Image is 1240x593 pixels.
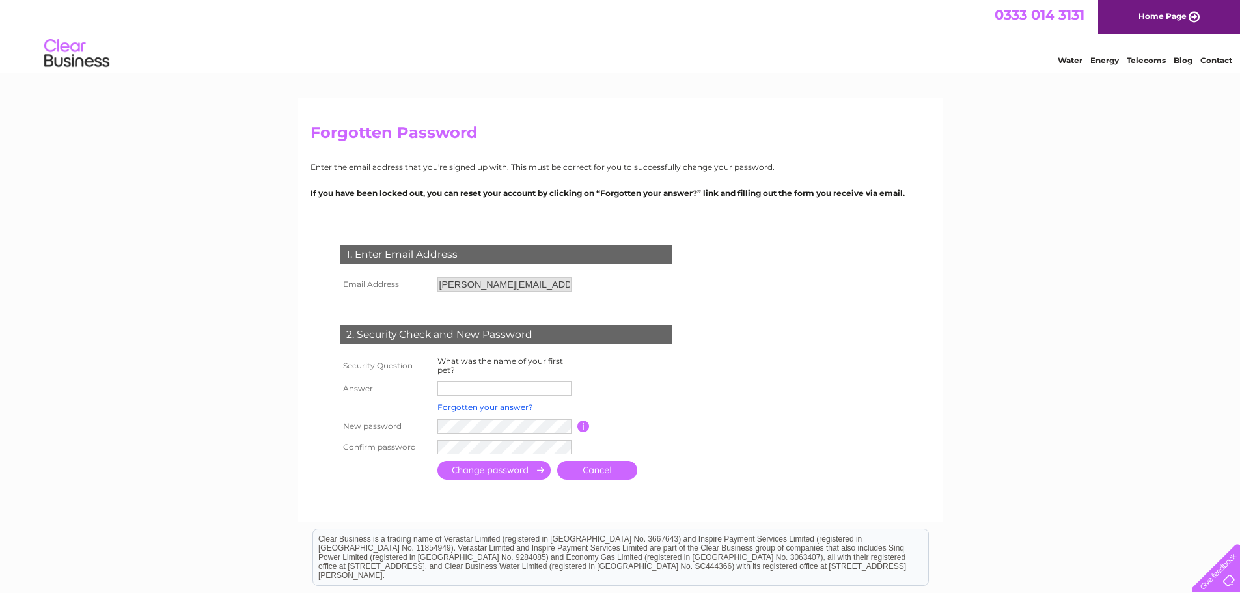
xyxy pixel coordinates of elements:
a: Water [1058,55,1082,65]
a: Energy [1090,55,1119,65]
div: 2. Security Check and New Password [340,325,672,344]
p: Enter the email address that you're signed up with. This must be correct for you to successfully ... [310,161,930,173]
a: Telecoms [1127,55,1166,65]
h2: Forgotten Password [310,124,930,148]
a: Cancel [557,461,637,480]
th: Email Address [337,274,434,295]
input: Information [577,421,590,432]
input: Submit [437,461,551,480]
img: logo.png [44,34,110,74]
a: Forgotten your answer? [437,402,533,412]
p: If you have been locked out, you can reset your account by clicking on “Forgotten your answer?” l... [310,187,930,199]
label: What was the name of your first pet? [437,356,563,375]
th: Answer [337,378,434,399]
th: Confirm password [337,437,434,458]
th: Security Question [337,353,434,378]
a: Blog [1174,55,1192,65]
th: New password [337,416,434,437]
div: 1. Enter Email Address [340,245,672,264]
a: Contact [1200,55,1232,65]
div: Clear Business is a trading name of Verastar Limited (registered in [GEOGRAPHIC_DATA] No. 3667643... [313,7,928,63]
a: 0333 014 3131 [995,7,1084,23]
